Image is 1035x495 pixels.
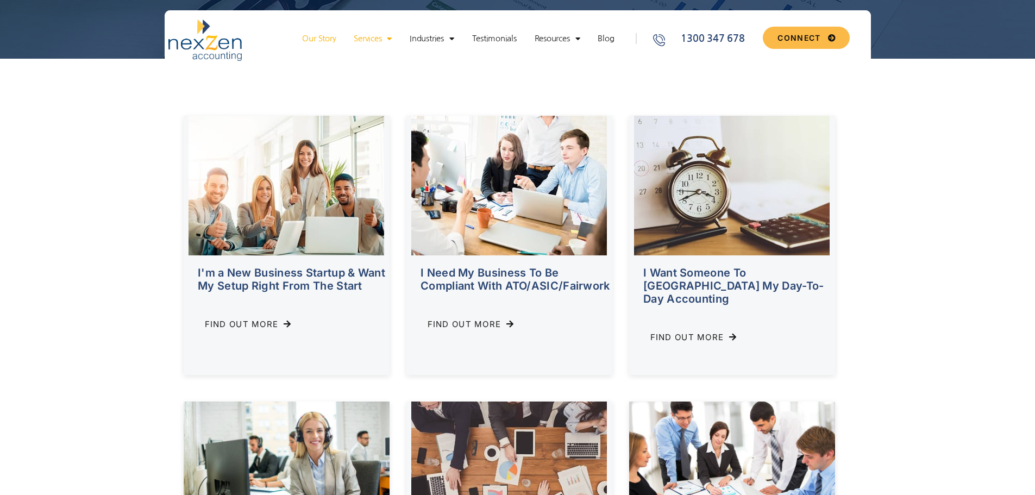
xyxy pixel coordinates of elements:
a: Resources [529,33,586,44]
a: Testimonials [467,33,522,44]
h2: I Want Someone To [GEOGRAPHIC_DATA] My Day-To-Day Accounting [643,266,835,305]
span: CONNECT [777,34,820,42]
span: Find Out More [205,320,279,328]
a: Find Out More [183,309,313,339]
a: Blog [592,33,619,44]
nav: Menu [286,33,630,44]
a: Find Out More [406,309,536,339]
a: Find Out More [629,322,759,352]
a: 1300 347 678 [651,32,759,46]
a: CONNECT [763,27,849,49]
a: Services [348,33,397,44]
h2: I Need My Business To Be Compliant With ATO/ASIC/Fairwork [421,266,612,292]
span: Find Out More [650,333,724,341]
a: Industries [404,33,459,44]
span: 1300 347 678 [678,32,744,46]
span: Find Out More [428,320,501,328]
h2: I'm a New Business Startup & Want My Setup Right From The Start [198,266,390,292]
a: Our Story [297,33,341,44]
